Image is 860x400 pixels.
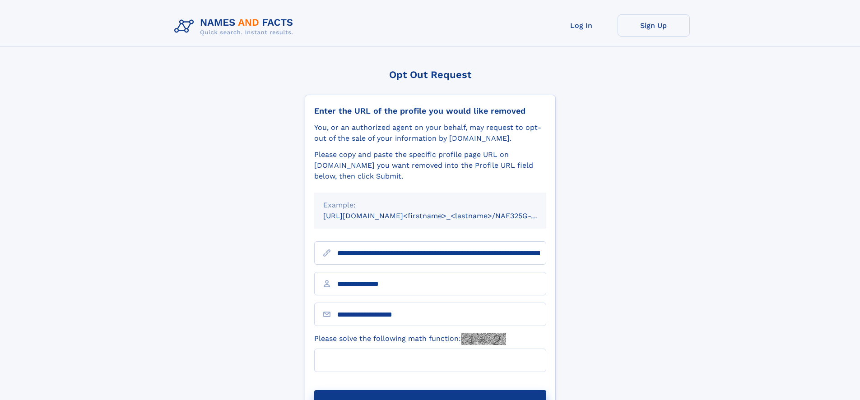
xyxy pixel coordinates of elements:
div: Enter the URL of the profile you would like removed [314,106,546,116]
div: Opt Out Request [305,69,556,80]
label: Please solve the following math function: [314,333,506,345]
small: [URL][DOMAIN_NAME]<firstname>_<lastname>/NAF325G-xxxxxxxx [323,211,563,220]
div: Example: [323,200,537,211]
div: Please copy and paste the specific profile page URL on [DOMAIN_NAME] you want removed into the Pr... [314,149,546,182]
a: Sign Up [618,14,690,37]
a: Log In [545,14,618,37]
div: You, or an authorized agent on your behalf, may request to opt-out of the sale of your informatio... [314,122,546,144]
img: Logo Names and Facts [171,14,301,39]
